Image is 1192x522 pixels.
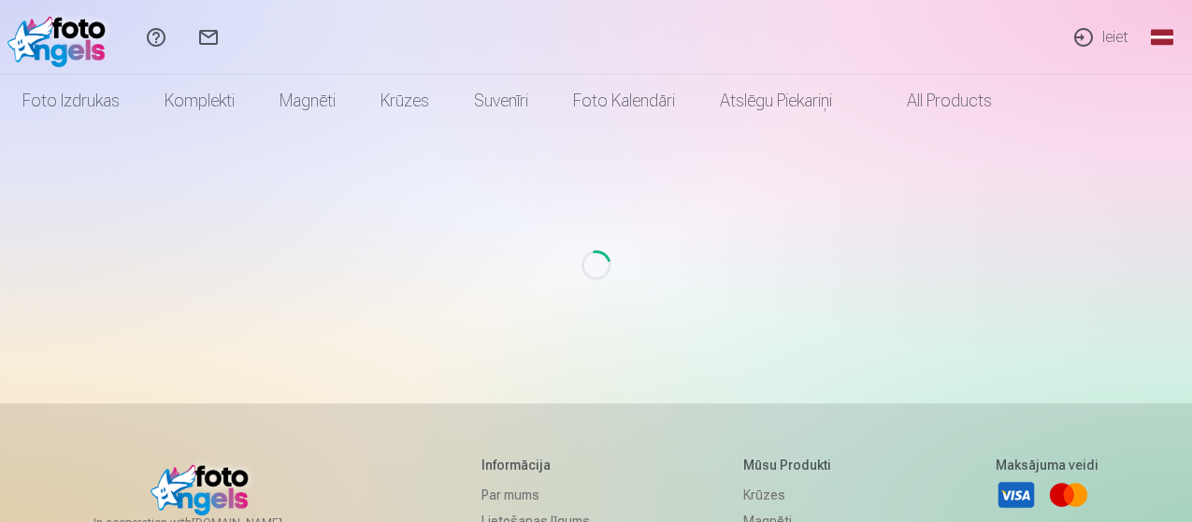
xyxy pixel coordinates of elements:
[481,482,590,508] a: Par mums
[358,75,452,127] a: Krūzes
[743,456,841,474] h5: Mūsu produkti
[452,75,551,127] a: Suvenīri
[481,456,590,474] h5: Informācija
[743,482,841,508] a: Krūzes
[697,75,855,127] a: Atslēgu piekariņi
[855,75,1014,127] a: All products
[142,75,257,127] a: Komplekti
[996,456,1099,474] h5: Maksājuma veidi
[257,75,358,127] a: Magnēti
[7,7,115,67] img: /fa1
[1048,474,1089,515] a: Mastercard
[996,474,1037,515] a: Visa
[551,75,697,127] a: Foto kalendāri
